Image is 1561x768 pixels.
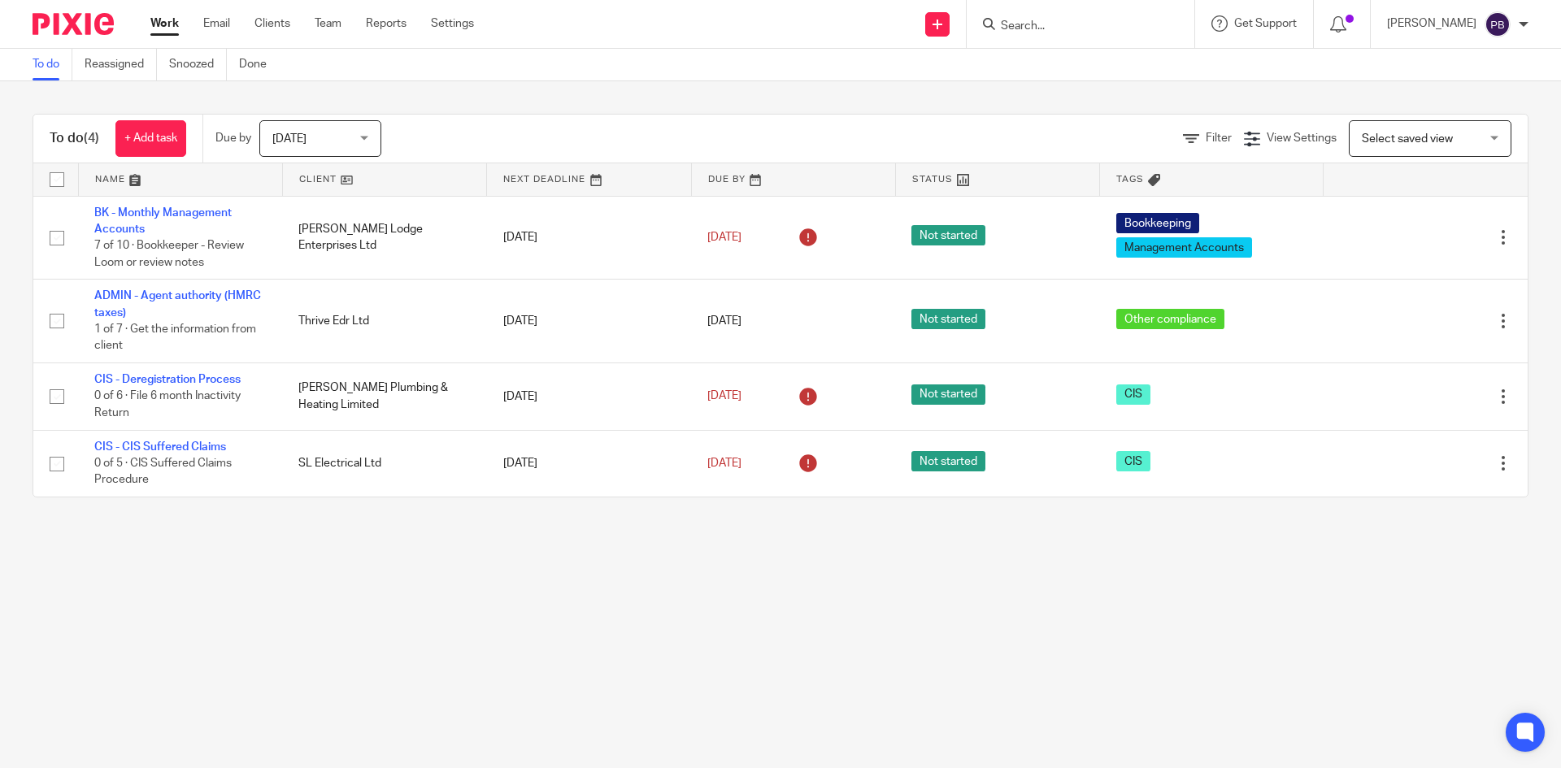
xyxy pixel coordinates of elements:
[282,196,486,280] td: [PERSON_NAME] Lodge Enterprises Ltd
[282,280,486,363] td: Thrive Edr Ltd
[707,315,741,327] span: [DATE]
[1362,133,1453,145] span: Select saved view
[1116,451,1150,471] span: CIS
[33,49,72,80] a: To do
[282,430,486,497] td: SL Electrical Ltd
[366,15,407,32] a: Reports
[487,363,691,430] td: [DATE]
[282,363,486,430] td: [PERSON_NAME] Plumbing & Heating Limited
[487,196,691,280] td: [DATE]
[1116,175,1144,184] span: Tags
[707,391,741,402] span: [DATE]
[1234,18,1297,29] span: Get Support
[94,441,226,453] a: CIS - CIS Suffered Claims
[1116,384,1150,405] span: CIS
[1116,213,1199,233] span: Bookkeeping
[1206,132,1232,144] span: Filter
[707,232,741,243] span: [DATE]
[272,133,307,145] span: [DATE]
[94,207,232,235] a: BK - Monthly Management Accounts
[94,323,256,352] span: 1 of 7 · Get the information from client
[911,451,985,471] span: Not started
[999,20,1146,34] input: Search
[50,130,99,147] h1: To do
[254,15,290,32] a: Clients
[94,391,241,419] span: 0 of 6 · File 6 month Inactivity Return
[94,374,241,385] a: CIS - Deregistration Process
[487,430,691,497] td: [DATE]
[33,13,114,35] img: Pixie
[203,15,230,32] a: Email
[150,15,179,32] a: Work
[94,458,232,486] span: 0 of 5 · CIS Suffered Claims Procedure
[487,280,691,363] td: [DATE]
[115,120,186,157] a: + Add task
[94,240,244,268] span: 7 of 10 · Bookkeeper - Review Loom or review notes
[1485,11,1511,37] img: svg%3E
[169,49,227,80] a: Snoozed
[911,225,985,245] span: Not started
[707,458,741,469] span: [DATE]
[911,309,985,329] span: Not started
[85,49,157,80] a: Reassigned
[94,290,261,318] a: ADMIN - Agent authority (HMRC taxes)
[1116,237,1252,258] span: Management Accounts
[1387,15,1476,32] p: [PERSON_NAME]
[84,132,99,145] span: (4)
[315,15,341,32] a: Team
[911,384,985,405] span: Not started
[239,49,279,80] a: Done
[431,15,474,32] a: Settings
[215,130,251,146] p: Due by
[1116,309,1224,329] span: Other compliance
[1267,132,1337,144] span: View Settings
